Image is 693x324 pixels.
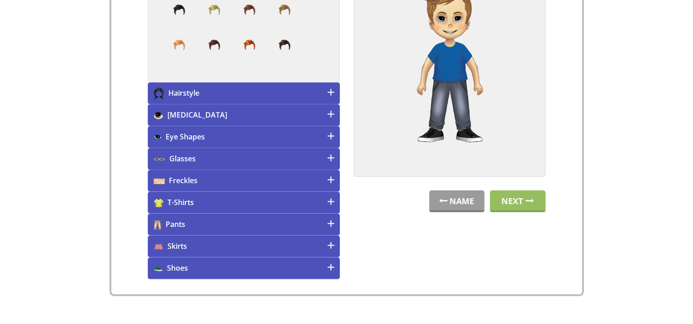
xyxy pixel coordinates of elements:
h4: [MEDICAL_DATA] [148,104,340,126]
h4: T-Shirts [148,192,340,214]
h4: Skirts [148,236,340,257]
h4: Pants [148,214,340,236]
h4: Eye Shapes [148,126,340,148]
a: Next [490,190,546,212]
h4: Freckles [148,170,340,192]
h4: Shoes [148,257,340,279]
h4: Hairstyle [148,82,340,104]
a: NAME [429,190,485,212]
h4: Glasses [148,148,340,170]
